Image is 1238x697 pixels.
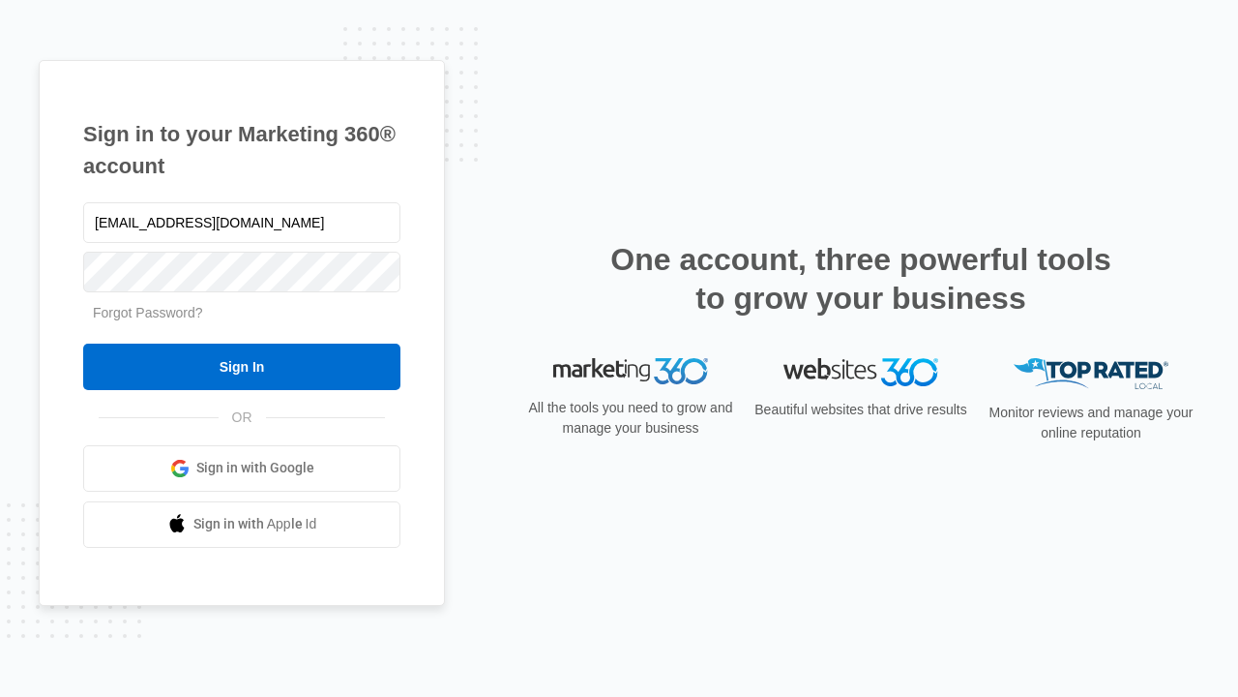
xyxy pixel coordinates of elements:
[522,398,739,439] p: All the tools you need to grow and manage your business
[752,400,969,420] p: Beautiful websites that drive results
[196,458,314,478] span: Sign in with Google
[83,501,400,548] a: Sign in with Apple Id
[219,408,266,428] span: OR
[553,358,708,385] img: Marketing 360
[604,240,1117,318] h2: One account, three powerful tools to grow your business
[83,202,400,243] input: Email
[193,514,317,534] span: Sign in with Apple Id
[83,445,400,492] a: Sign in with Google
[83,344,400,390] input: Sign In
[93,305,203,320] a: Forgot Password?
[83,118,400,182] h1: Sign in to your Marketing 360® account
[983,403,1199,443] p: Monitor reviews and manage your online reputation
[783,358,938,386] img: Websites 360
[1014,358,1168,390] img: Top Rated Local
